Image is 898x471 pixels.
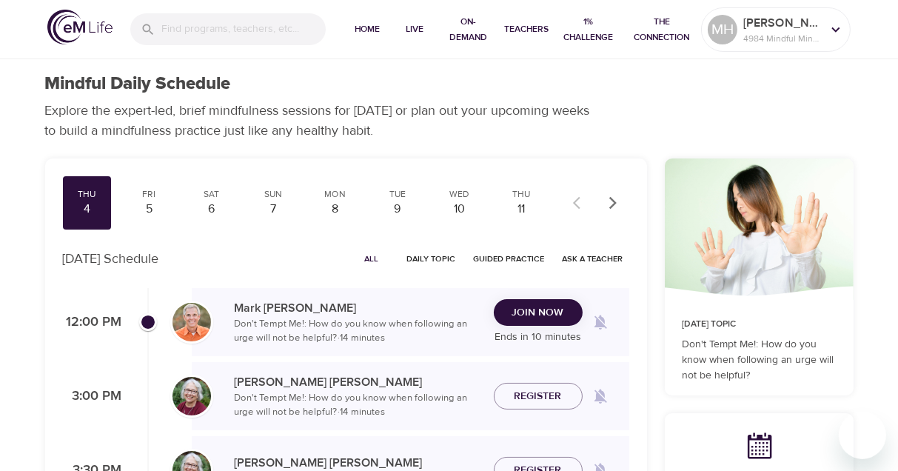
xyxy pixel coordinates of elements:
[504,21,549,37] span: Teachers
[235,317,482,346] p: Don't Tempt Me!: How do you know when following an urge will not be helpful? · 14 minutes
[583,378,618,414] span: Remind me when a class goes live every Thursday at 3:00 PM
[629,14,695,45] span: The Connection
[683,318,836,331] p: [DATE] Topic
[63,387,122,407] p: 3:00 PM
[354,252,389,266] span: All
[407,252,456,266] span: Daily Topic
[503,201,540,218] div: 11
[348,247,395,270] button: All
[683,337,836,384] p: Don't Tempt Me!: How do you know when following an urge will not be helpful?
[494,383,583,410] button: Register
[255,201,292,218] div: 7
[503,188,540,201] div: Thu
[563,252,623,266] span: Ask a Teacher
[63,313,122,333] p: 12:00 PM
[444,14,492,45] span: On-Demand
[47,10,113,44] img: logo
[708,15,737,44] div: MH
[192,201,229,218] div: 6
[494,330,583,345] p: Ends in 10 minutes
[397,21,432,37] span: Live
[557,247,629,270] button: Ask a Teacher
[379,188,416,201] div: Tue
[441,201,478,218] div: 10
[69,188,106,201] div: Thu
[130,188,167,201] div: Fri
[130,201,167,218] div: 5
[235,299,482,317] p: Mark [PERSON_NAME]
[172,377,211,415] img: Bernice_Moore_min.jpg
[317,201,354,218] div: 8
[45,101,600,141] p: Explore the expert-led, brief mindfulness sessions for [DATE] or plan out your upcoming weeks to ...
[839,412,886,459] iframe: Button to launch messaging window
[161,13,326,45] input: Find programs, teachers, etc...
[45,73,231,95] h1: Mindful Daily Schedule
[560,14,617,45] span: 1% Challenge
[743,14,822,32] p: [PERSON_NAME] back East
[63,249,159,269] p: [DATE] Schedule
[401,247,462,270] button: Daily Topic
[317,188,354,201] div: Mon
[235,391,482,420] p: Don't Tempt Me!: How do you know when following an urge will not be helpful? · 14 minutes
[192,188,229,201] div: Sat
[172,303,211,341] img: Mark_Pirtle-min.jpg
[441,188,478,201] div: Wed
[515,387,562,406] span: Register
[583,304,618,340] span: Remind me when a class goes live every Thursday at 12:00 PM
[494,299,583,327] button: Join Now
[255,188,292,201] div: Sun
[235,373,482,391] p: [PERSON_NAME] [PERSON_NAME]
[69,201,106,218] div: 4
[349,21,385,37] span: Home
[468,247,551,270] button: Guided Practice
[474,252,545,266] span: Guided Practice
[743,32,822,45] p: 4984 Mindful Minutes
[512,304,564,322] span: Join Now
[379,201,416,218] div: 9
